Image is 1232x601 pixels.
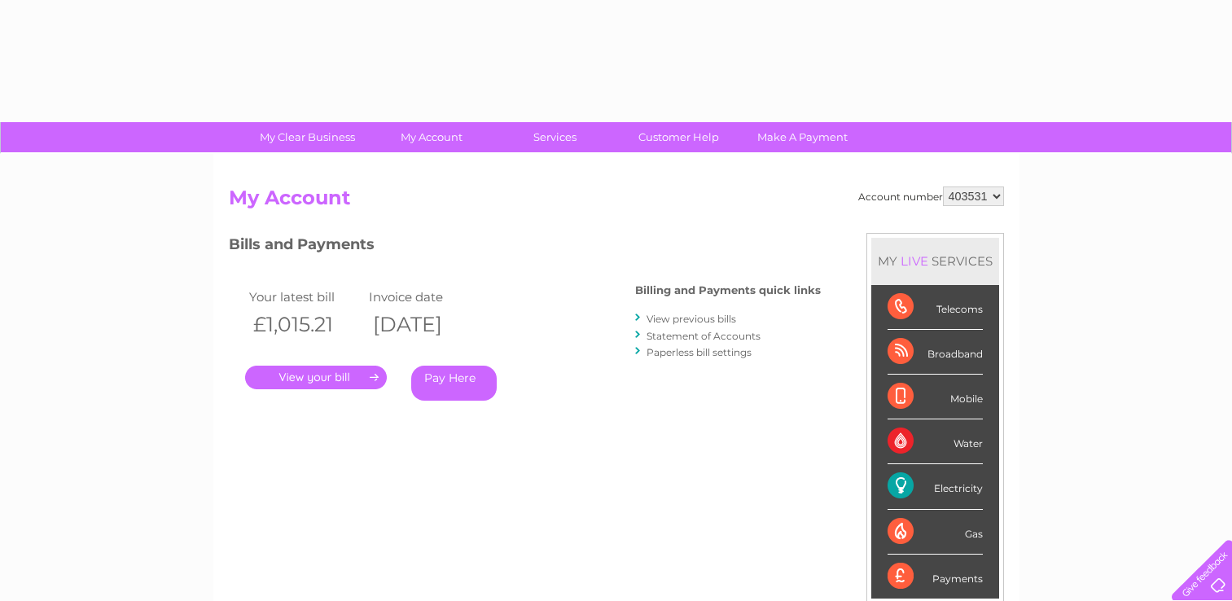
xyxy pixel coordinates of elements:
[735,122,870,152] a: Make A Payment
[888,375,983,419] div: Mobile
[612,122,746,152] a: Customer Help
[888,464,983,509] div: Electricity
[245,308,366,341] th: £1,015.21
[635,284,821,296] h4: Billing and Payments quick links
[364,122,498,152] a: My Account
[411,366,497,401] a: Pay Here
[858,186,1004,206] div: Account number
[365,308,485,341] th: [DATE]
[888,555,983,599] div: Payments
[897,253,932,269] div: LIVE
[229,186,1004,217] h2: My Account
[888,510,983,555] div: Gas
[647,313,736,325] a: View previous bills
[229,233,821,261] h3: Bills and Payments
[365,286,485,308] td: Invoice date
[647,346,752,358] a: Paperless bill settings
[888,419,983,464] div: Water
[240,122,375,152] a: My Clear Business
[871,238,999,284] div: MY SERVICES
[888,330,983,375] div: Broadband
[488,122,622,152] a: Services
[245,366,387,389] a: .
[245,286,366,308] td: Your latest bill
[647,330,761,342] a: Statement of Accounts
[888,285,983,330] div: Telecoms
